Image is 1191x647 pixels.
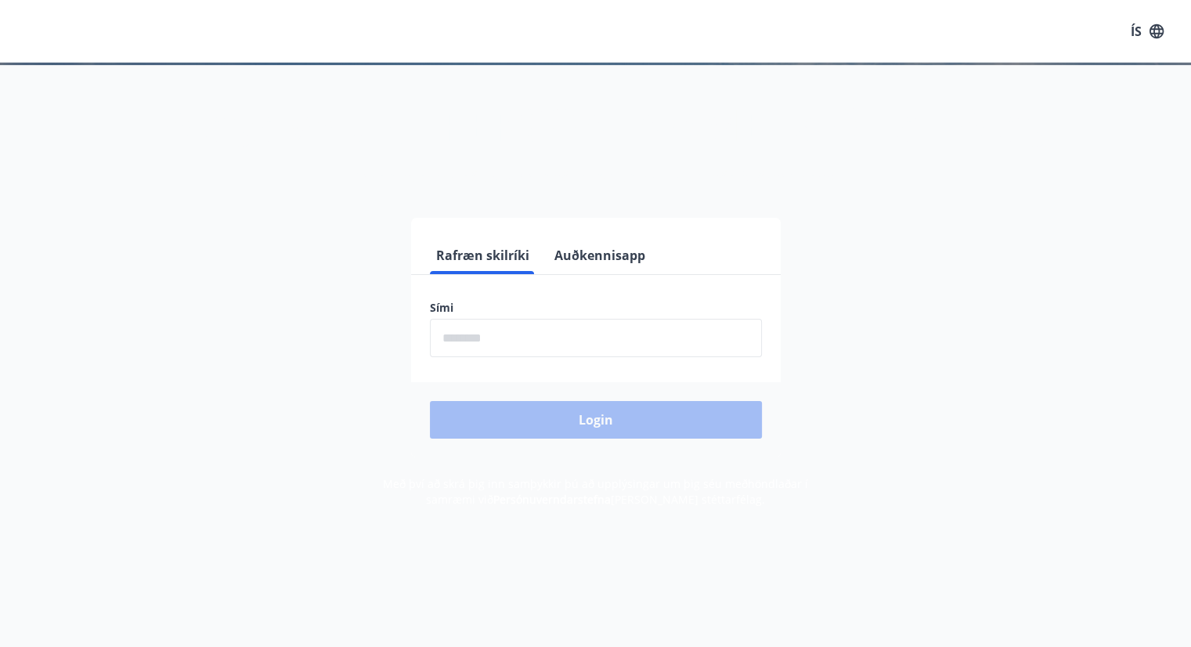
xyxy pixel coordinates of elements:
h1: Félagavefur, [PERSON_NAME] stéttarfélag [51,94,1141,154]
a: Persónuverndarstefna [493,492,611,507]
label: Sími [430,300,762,316]
button: ÍS [1122,17,1172,45]
button: Auðkennisapp [548,237,651,274]
span: Vinsamlegast skráðu þig inn með rafrænum skilríkjum eða Auðkennisappi. [350,167,842,186]
span: Með því að skrá þig inn samþykkir þú að upplýsingar um þig séu meðhöndlaðar í samræmi við [PERSON... [383,476,808,507]
button: Rafræn skilríki [430,237,536,274]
